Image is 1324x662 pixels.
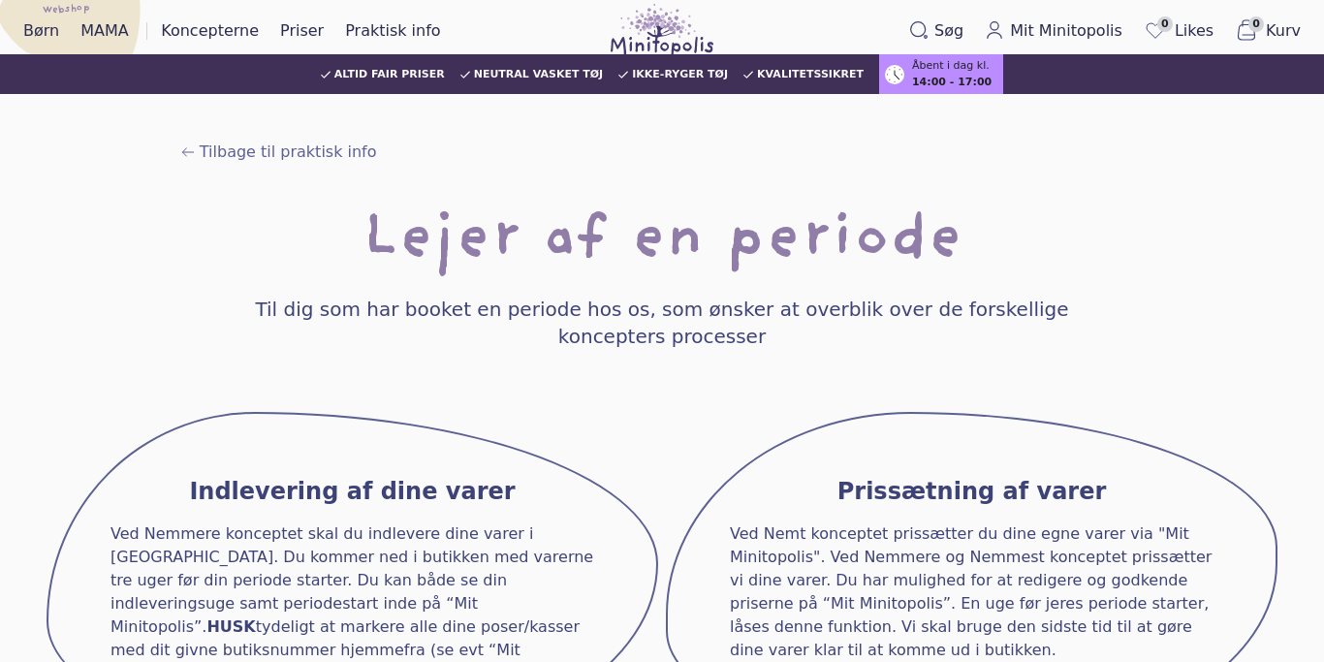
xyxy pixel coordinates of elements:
[912,75,992,91] span: 14:00 - 17:00
[879,54,1003,94] a: Åbent i dag kl.14:00 - 17:00
[912,58,990,75] span: Åbent i dag kl.
[730,522,1214,662] span: Ved Nemt konceptet prissætter du dine egne varer via "Mit Minitopolis". Ved Nemmere og Nemmest ko...
[837,476,1107,507] h3: Prissætning af varer
[1157,16,1173,32] span: 0
[1248,16,1264,32] span: 0
[632,69,728,80] span: Ikke-ryger tøj
[180,141,377,164] a: Tilbage til praktisk info
[206,617,255,636] span: HUSK
[901,16,971,47] button: Søg
[1266,19,1301,43] span: Kurv
[228,296,1096,350] h4: Til dig som har booket en periode hos os, som ønsker at overblik over de forskellige koncepters p...
[189,476,515,507] h3: Indlevering af dine varer
[1175,19,1214,43] span: Likes
[757,69,864,80] span: Kvalitetssikret
[1136,15,1221,47] a: 0Likes
[200,141,377,164] span: Tilbage til praktisk info
[334,69,445,80] span: Altid fair priser
[272,16,331,47] a: Priser
[73,16,137,47] a: MAMA
[1010,19,1122,43] span: Mit Minitopolis
[977,16,1130,47] a: Mit Minitopolis
[153,16,267,47] a: Koncepterne
[934,19,963,43] span: Søg
[337,16,448,47] a: Praktisk info
[1227,15,1308,47] button: 0Kurv
[611,4,714,58] img: Minitopolis logo
[362,210,962,272] h1: Lejer af en periode
[16,16,67,47] a: Børn
[474,69,604,80] span: Neutral vasket tøj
